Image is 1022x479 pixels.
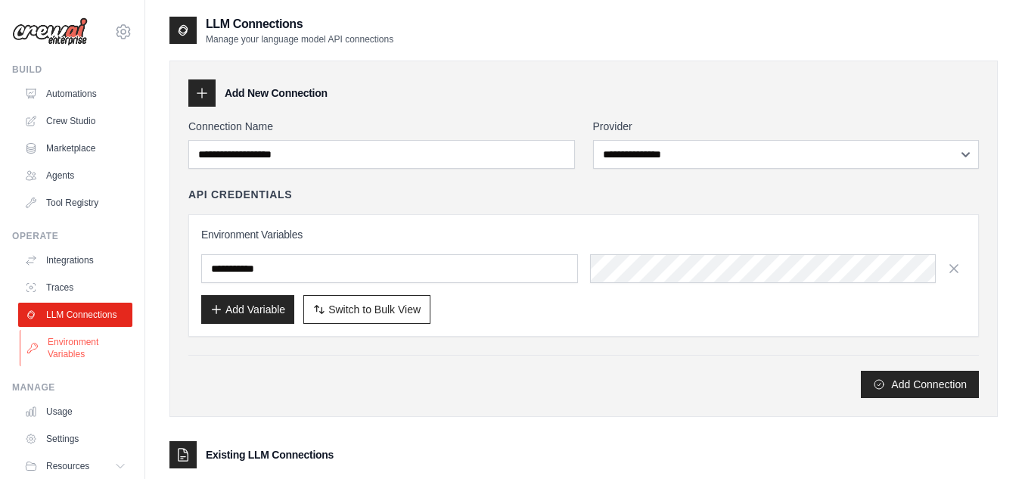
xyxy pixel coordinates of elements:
[18,427,132,451] a: Settings
[18,82,132,106] a: Automations
[18,191,132,215] a: Tool Registry
[328,302,421,317] span: Switch to Bulk View
[861,371,979,398] button: Add Connection
[12,381,132,393] div: Manage
[18,303,132,327] a: LLM Connections
[18,163,132,188] a: Agents
[12,230,132,242] div: Operate
[201,295,294,324] button: Add Variable
[12,64,132,76] div: Build
[20,330,134,366] a: Environment Variables
[18,400,132,424] a: Usage
[18,136,132,160] a: Marketplace
[188,119,575,134] label: Connection Name
[303,295,430,324] button: Switch to Bulk View
[206,15,393,33] h2: LLM Connections
[593,119,980,134] label: Provider
[188,187,292,202] h4: API Credentials
[225,86,328,101] h3: Add New Connection
[18,275,132,300] a: Traces
[206,33,393,45] p: Manage your language model API connections
[46,460,89,472] span: Resources
[18,454,132,478] button: Resources
[201,227,966,242] h3: Environment Variables
[18,109,132,133] a: Crew Studio
[12,17,88,46] img: Logo
[206,447,334,462] h3: Existing LLM Connections
[18,248,132,272] a: Integrations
